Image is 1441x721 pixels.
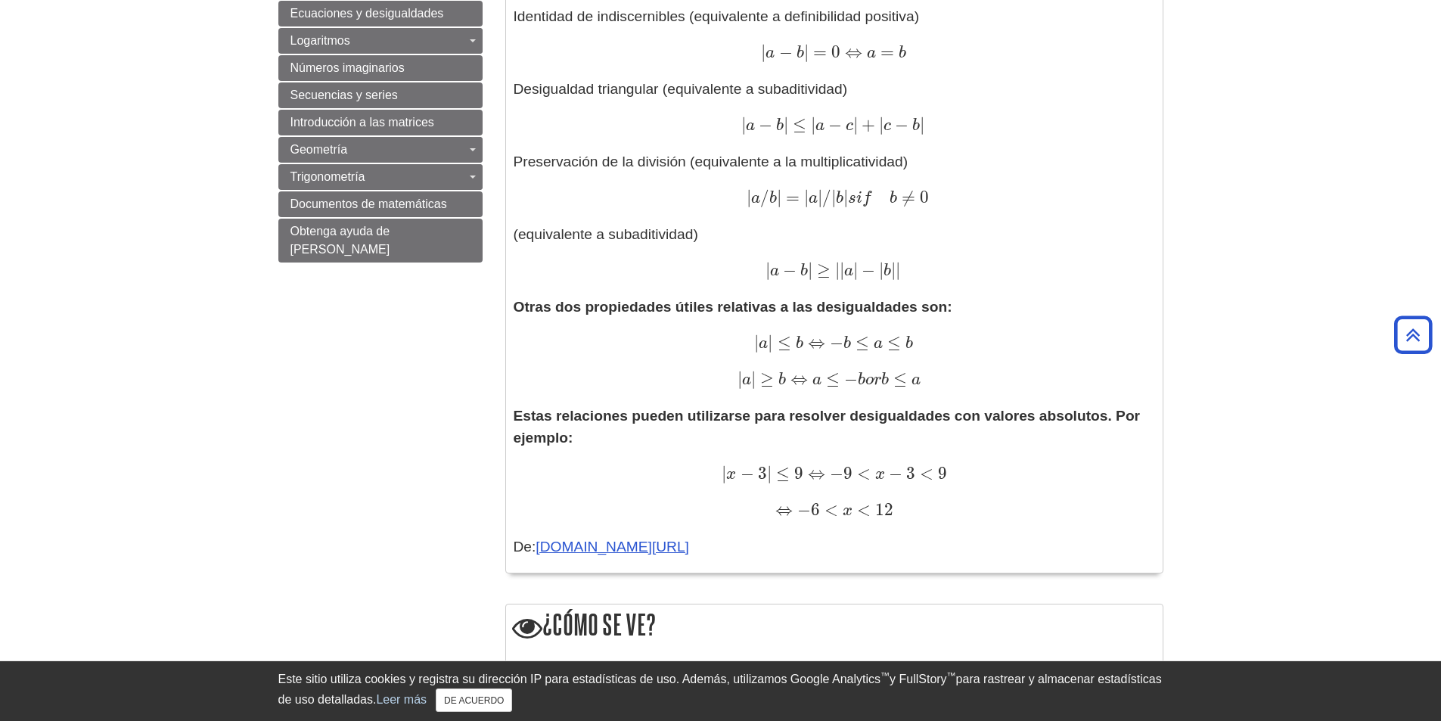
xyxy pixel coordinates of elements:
[912,117,920,134] font: b
[770,263,779,279] font: a
[875,466,885,483] font: x
[741,463,754,483] font: −
[278,164,483,190] a: Trigonometría
[776,117,784,134] font: b
[758,463,767,483] font: 3
[436,688,512,712] button: Cerca
[890,190,897,207] font: b
[778,332,791,353] font: ≤
[857,463,871,483] font: <
[818,187,822,207] font: |
[889,463,902,483] font: −
[895,114,908,135] font: −
[808,463,825,483] font: ⇔
[767,463,772,483] font: |
[278,673,1162,706] font: para rastrear y almacenar estadísticas de uso detalladas.
[811,499,820,520] font: 6
[514,539,536,555] font: De:
[376,693,427,706] font: Leer más
[938,463,947,483] font: 9
[769,190,777,207] font: b
[874,371,881,388] font: r
[830,332,843,353] font: −
[741,114,746,135] font: |
[777,187,781,207] font: |
[862,114,875,135] font: +
[884,263,891,279] font: b
[761,42,766,62] font: |
[828,114,842,135] font: −
[844,368,858,389] font: −
[804,187,809,207] font: |
[879,259,884,280] font: |
[536,539,689,555] a: [DOMAIN_NAME][URL]
[853,114,858,135] font: |
[514,81,848,97] font: Desigualdad triangular (equivalente a subaditividad)
[1389,325,1437,345] a: Volver arriba
[815,117,825,134] font: a
[905,335,913,352] font: b
[887,332,901,353] font: ≤
[742,371,751,388] font: a
[759,335,768,352] font: a
[779,42,793,62] font: −
[856,332,869,353] font: ≤
[890,673,947,685] font: y FullStory
[290,89,398,101] font: Secuencias y series
[278,191,483,217] a: Documentos de matemáticas
[514,154,908,169] font: Preservación de la división (equivalente a la multiplicatividad)
[722,463,726,483] font: |
[775,499,793,520] font: ⇔
[857,499,871,520] font: <
[947,670,956,681] font: ™
[278,110,483,135] a: Introducción a las matrices
[880,670,890,681] font: ™
[830,463,843,483] font: −
[831,187,836,207] font: |
[891,259,896,280] font: |
[800,263,808,279] font: b
[542,609,656,640] font: ¿Cómo se ve?
[826,368,840,389] font: ≤
[797,499,811,520] font: −
[835,259,840,280] font: |
[747,187,751,207] font: |
[514,408,1141,446] font: Estas relaciones pueden utilizarse para resolver desigualdades con valores absolutos. Por ejemplo:
[778,371,786,388] font: b
[844,263,853,279] font: a
[514,226,698,242] font: (equivalente a subaditividad)
[290,170,365,183] font: Trigonometría
[514,299,952,315] font: Otras dos propiedades útiles relativas a las desigualdades son:
[514,8,920,24] font: Identidad de indiscernibles (equivalente a definibilidad positiva)
[875,499,893,520] font: 12
[784,114,788,135] font: |
[822,187,831,207] font: /
[862,259,875,280] font: −
[290,116,434,129] font: Introducción a las matrices
[290,34,350,47] font: Logaritmos
[811,114,815,135] font: |
[817,259,831,280] font: ≥
[874,335,883,352] font: a
[809,190,818,207] font: a
[920,114,924,135] font: |
[825,499,838,520] font: <
[726,466,736,483] font: x
[766,259,770,280] font: |
[766,45,775,61] font: a
[899,45,906,61] font: b
[776,463,790,483] font: ≤
[738,368,742,389] font: |
[290,225,390,256] font: Obtenga ayuda de [PERSON_NAME]
[880,42,894,62] font: =
[920,463,933,483] font: <
[865,371,874,388] font: o
[853,259,858,280] font: |
[843,335,851,352] font: b
[862,190,871,207] font: f
[884,117,891,134] font: c
[906,463,915,483] font: 3
[290,197,447,210] font: Documentos de matemáticas
[278,673,881,685] font: Este sitio utiliza cookies y registra su dirección IP para estadísticas de uso. Además, utilizamo...
[760,368,774,389] font: ≥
